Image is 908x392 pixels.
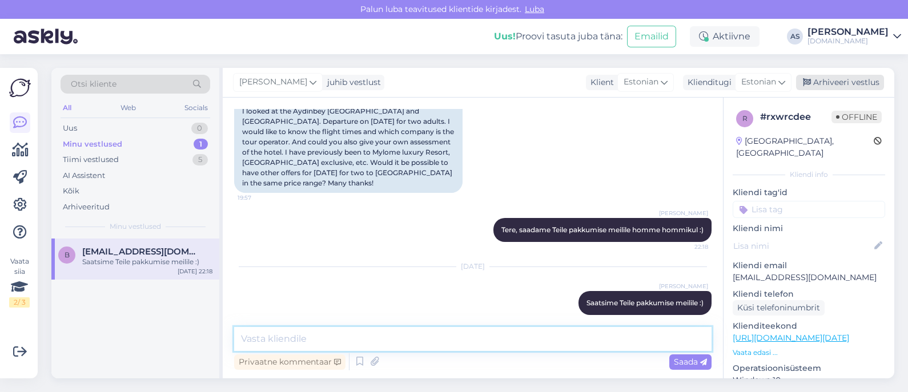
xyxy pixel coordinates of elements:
div: [GEOGRAPHIC_DATA], [GEOGRAPHIC_DATA] [736,135,874,159]
span: 22:18 [665,243,708,251]
span: Saatsime Teile pakkumise meilile :) [586,298,704,307]
div: Saatsime Teile pakkumise meilile :) [82,257,212,267]
div: 0 [191,123,208,134]
span: [PERSON_NAME] [659,209,708,217]
div: Vaata siia [9,256,30,308]
div: AS [787,29,803,45]
span: Estonian [624,76,658,88]
div: Arhiveeri vestlus [796,75,884,90]
p: Kliendi telefon [733,288,885,300]
div: Klient [586,76,614,88]
div: I looked at the Aydinbey [GEOGRAPHIC_DATA] and [GEOGRAPHIC_DATA]. Departure on [DATE] for two adu... [234,102,463,193]
div: Tiimi vestlused [63,154,119,165]
span: 19:57 [238,193,280,202]
button: Emailid [627,26,676,47]
div: AI Assistent [63,170,105,181]
span: Luba [521,4,548,14]
img: Askly Logo [9,77,31,99]
div: Küsi telefoninumbrit [733,300,825,316]
div: [DATE] 22:18 [178,267,212,276]
div: Proovi tasuta juba täna: [494,30,622,43]
div: [DATE] [234,261,712,272]
span: Minu vestlused [110,221,161,232]
div: 1 [194,139,208,150]
span: Otsi kliente [71,78,116,90]
span: [PERSON_NAME] [659,282,708,290]
div: juhib vestlust [323,76,381,88]
b: Uus! [494,31,516,42]
div: Aktiivne [690,26,760,47]
p: Kliendi email [733,260,885,272]
div: 5 [192,154,208,165]
span: r [742,114,748,123]
span: Offline [831,111,882,123]
span: brigittahirs@gmail.com [82,246,201,257]
a: [PERSON_NAME][DOMAIN_NAME] [807,27,901,46]
div: Privaatne kommentaar [234,354,345,370]
div: [PERSON_NAME] [807,27,889,37]
p: [EMAIL_ADDRESS][DOMAIN_NAME] [733,272,885,284]
div: Kõik [63,185,79,197]
span: b [65,250,70,259]
span: Tere, saadame Teile pakkumise meilile homme hommikul :) [501,225,704,234]
div: All [61,100,74,115]
div: [DOMAIN_NAME] [807,37,889,46]
div: Klienditugi [683,76,732,88]
div: Web [118,100,138,115]
p: Kliendi tag'id [733,187,885,199]
div: Kliendi info [733,169,885,180]
p: Klienditeekond [733,320,885,332]
p: Vaata edasi ... [733,347,885,358]
input: Lisa tag [733,201,885,218]
p: Windows 10 [733,374,885,386]
span: Saada [674,357,707,367]
div: Socials [182,100,210,115]
span: [PERSON_NAME] [239,76,307,88]
div: Uus [63,123,77,134]
div: 2 / 3 [9,297,30,308]
input: Lisa nimi [733,240,872,252]
div: Arhiveeritud [63,201,110,213]
span: 12:59 [665,316,708,324]
div: # rxwrcdee [760,110,831,124]
a: [URL][DOMAIN_NAME][DATE] [733,333,849,343]
p: Operatsioonisüsteem [733,362,885,374]
div: Minu vestlused [63,139,122,150]
span: Estonian [741,76,776,88]
p: Kliendi nimi [733,223,885,235]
